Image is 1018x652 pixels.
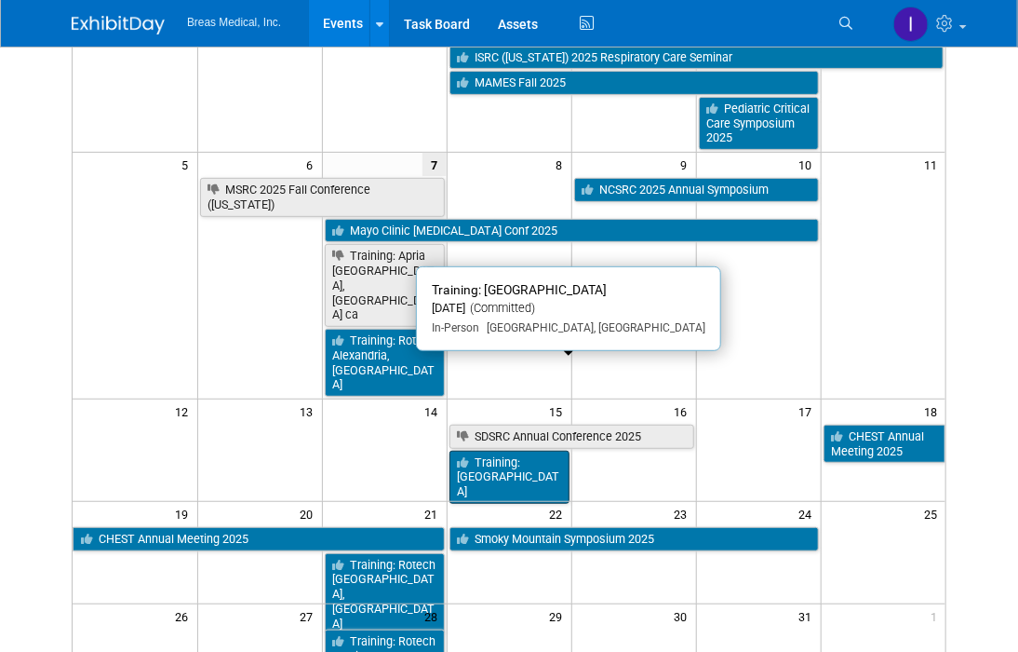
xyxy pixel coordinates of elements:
[432,321,479,334] span: In-Person
[673,400,696,423] span: 16
[548,604,571,628] span: 29
[893,7,929,42] img: Inga Dolezar
[174,502,197,525] span: 19
[299,502,322,525] span: 20
[699,97,819,150] a: Pediatric Critical Care Symposium 2025
[548,502,571,525] span: 22
[673,604,696,628] span: 30
[465,301,535,315] span: (Committed)
[325,553,445,636] a: Training: Rotech [GEOGRAPHIC_DATA], [GEOGRAPHIC_DATA]
[449,527,819,551] a: Smoky Mountain Symposium 2025
[432,301,705,317] div: [DATE]
[181,153,197,176] span: 5
[325,329,445,397] a: Training: Rotech Alexandria, [GEOGRAPHIC_DATA]
[305,153,322,176] span: 6
[922,153,945,176] span: 11
[422,153,447,176] span: 7
[72,16,165,34] img: ExhibitDay
[797,604,821,628] span: 31
[797,502,821,525] span: 24
[922,400,945,423] span: 18
[548,400,571,423] span: 15
[679,153,696,176] span: 9
[449,425,694,449] a: SDSRC Annual Conference 2025
[929,604,945,628] span: 1
[449,451,569,504] a: Training: [GEOGRAPHIC_DATA]
[73,527,445,551] a: CHEST Annual Meeting 2025
[922,502,945,525] span: 25
[555,153,571,176] span: 8
[432,282,607,297] span: Training: [GEOGRAPHIC_DATA]
[574,178,819,202] a: NCSRC 2025 Annual Symposium
[423,604,447,628] span: 28
[479,321,705,334] span: [GEOGRAPHIC_DATA], [GEOGRAPHIC_DATA]
[325,244,445,327] a: Training: Apria [GEOGRAPHIC_DATA], [GEOGRAPHIC_DATA] ca
[200,178,445,216] a: MSRC 2025 Fall Conference ([US_STATE])
[449,46,944,70] a: ISRC ([US_STATE]) 2025 Respiratory Care Seminar
[325,219,819,243] a: Mayo Clinic [MEDICAL_DATA] Conf 2025
[299,604,322,628] span: 27
[797,400,821,423] span: 17
[299,400,322,423] span: 13
[174,400,197,423] span: 12
[187,16,281,29] span: Breas Medical, Inc.
[449,71,819,95] a: MAMES Fall 2025
[673,502,696,525] span: 23
[423,400,447,423] span: 14
[174,604,197,628] span: 26
[797,153,821,176] span: 10
[824,425,946,463] a: CHEST Annual Meeting 2025
[423,502,447,525] span: 21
